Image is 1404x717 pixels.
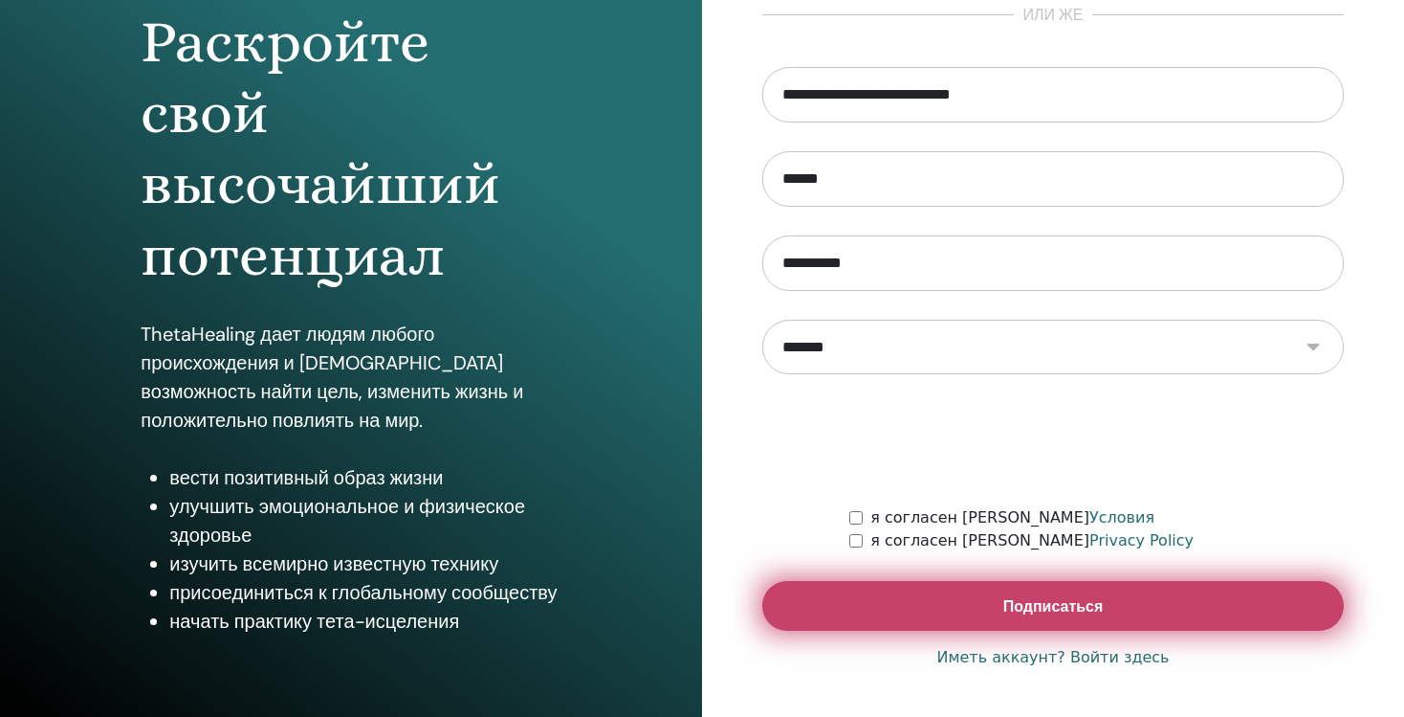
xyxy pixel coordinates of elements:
[169,549,560,578] li: изучить всемирно известную технику
[141,320,560,435] p: ThetaHealing дает людям любого происхождения и [DEMOGRAPHIC_DATA] возможность найти цель, изменит...
[1089,508,1154,527] a: Условия
[870,529,1194,552] label: я согласен [PERSON_NAME]
[169,492,560,549] li: улучшить эмоциональное и физическое здоровье
[908,403,1198,478] iframe: reCAPTCHA
[169,463,560,492] li: вести позитивный образ жизни
[1014,4,1093,27] span: или же
[762,581,1344,631] button: Подписаться
[1003,596,1104,616] span: Подписаться
[1089,531,1194,549] a: Privacy Policy
[936,646,1169,669] a: Иметь аккаунт? Войти здесь
[141,7,560,292] h1: Раскройте свой высочайший потенциал
[169,607,560,636] li: начать практику тета-исцеления
[169,578,560,607] li: присоединиться к глобальному сообществу
[870,506,1154,529] label: я согласен [PERSON_NAME]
